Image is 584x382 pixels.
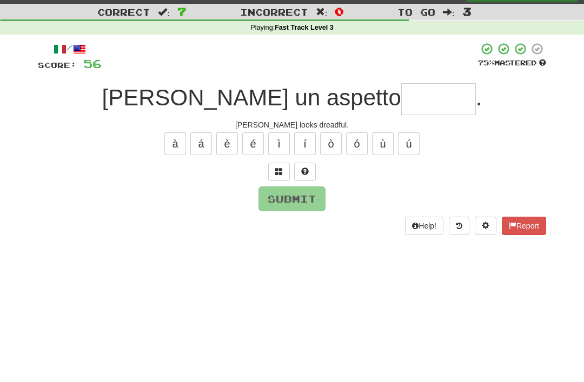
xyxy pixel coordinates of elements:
button: ò [320,132,342,155]
button: Switch sentence to multiple choice alt+p [268,163,290,181]
span: : [158,8,170,17]
span: To go [397,6,435,17]
span: Score: [38,61,77,70]
strong: Fast Track Level 3 [275,24,334,31]
button: ó [346,132,368,155]
span: Incorrect [240,6,308,17]
span: 75 % [478,58,494,67]
span: : [316,8,328,17]
span: : [443,8,455,17]
span: 56 [83,57,102,70]
button: à [164,132,186,155]
button: Submit [258,186,326,211]
button: ù [372,132,394,155]
button: é [242,132,264,155]
div: [PERSON_NAME] looks dreadful. [38,119,546,130]
span: . [476,85,482,110]
button: á [190,132,212,155]
span: [PERSON_NAME] un aspetto [102,85,401,110]
button: Round history (alt+y) [449,217,469,235]
span: 3 [462,5,472,18]
button: Report [502,217,546,235]
button: ú [398,132,420,155]
div: / [38,42,102,56]
button: è [216,132,238,155]
span: 0 [335,5,344,18]
button: Help! [405,217,443,235]
button: Single letter hint - you only get 1 per sentence and score half the points! alt+h [294,163,316,181]
button: ì [268,132,290,155]
div: Mastered [478,58,546,68]
span: 7 [177,5,187,18]
span: Correct [97,6,150,17]
button: í [294,132,316,155]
